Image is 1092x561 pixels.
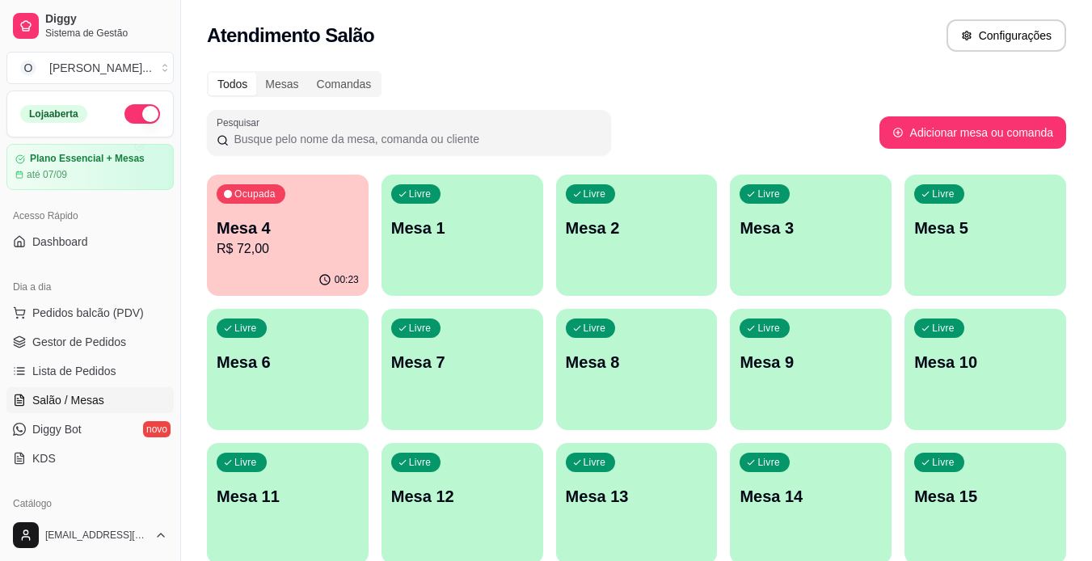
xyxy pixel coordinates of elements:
[584,322,606,335] p: Livre
[217,239,359,259] p: R$ 72,00
[584,456,606,469] p: Livre
[757,456,780,469] p: Livre
[234,322,257,335] p: Livre
[234,456,257,469] p: Livre
[45,529,148,542] span: [EMAIL_ADDRESS][DOMAIN_NAME]
[27,168,67,181] article: até 07/09
[409,456,432,469] p: Livre
[556,175,718,296] button: LivreMesa 2
[757,322,780,335] p: Livre
[6,516,174,555] button: [EMAIL_ADDRESS][DOMAIN_NAME]
[217,217,359,239] p: Mesa 4
[32,450,56,466] span: KDS
[914,485,1056,508] p: Mesa 15
[45,12,167,27] span: Diggy
[566,485,708,508] p: Mesa 13
[6,274,174,300] div: Dia a dia
[6,329,174,355] a: Gestor de Pedidos
[730,175,892,296] button: LivreMesa 3
[256,73,307,95] div: Mesas
[382,175,543,296] button: LivreMesa 1
[932,322,955,335] p: Livre
[6,358,174,384] a: Lista de Pedidos
[207,309,369,430] button: LivreMesa 6
[6,387,174,413] a: Salão / Mesas
[566,351,708,373] p: Mesa 8
[124,104,160,124] button: Alterar Status
[6,229,174,255] a: Dashboard
[904,309,1066,430] button: LivreMesa 10
[6,491,174,517] div: Catálogo
[335,273,359,286] p: 00:23
[409,322,432,335] p: Livre
[6,300,174,326] button: Pedidos balcão (PDV)
[6,144,174,190] a: Plano Essencial + Mesasaté 07/09
[32,392,104,408] span: Salão / Mesas
[757,188,780,200] p: Livre
[207,175,369,296] button: OcupadaMesa 4R$ 72,0000:23
[382,309,543,430] button: LivreMesa 7
[6,416,174,442] a: Diggy Botnovo
[209,73,256,95] div: Todos
[730,309,892,430] button: LivreMesa 9
[45,27,167,40] span: Sistema de Gestão
[391,217,533,239] p: Mesa 1
[207,23,374,49] h2: Atendimento Salão
[32,421,82,437] span: Diggy Bot
[904,175,1066,296] button: LivreMesa 5
[740,351,882,373] p: Mesa 9
[914,217,1056,239] p: Mesa 5
[6,6,174,45] a: DiggySistema de Gestão
[914,351,1056,373] p: Mesa 10
[32,234,88,250] span: Dashboard
[20,105,87,123] div: Loja aberta
[229,131,601,147] input: Pesquisar
[217,351,359,373] p: Mesa 6
[217,485,359,508] p: Mesa 11
[584,188,606,200] p: Livre
[217,116,265,129] label: Pesquisar
[566,217,708,239] p: Mesa 2
[740,485,882,508] p: Mesa 14
[6,203,174,229] div: Acesso Rápido
[740,217,882,239] p: Mesa 3
[947,19,1066,52] button: Configurações
[391,351,533,373] p: Mesa 7
[49,60,152,76] div: [PERSON_NAME] ...
[32,363,116,379] span: Lista de Pedidos
[556,309,718,430] button: LivreMesa 8
[32,305,144,321] span: Pedidos balcão (PDV)
[32,334,126,350] span: Gestor de Pedidos
[30,153,145,165] article: Plano Essencial + Mesas
[6,52,174,84] button: Select a team
[879,116,1066,149] button: Adicionar mesa ou comanda
[391,485,533,508] p: Mesa 12
[234,188,276,200] p: Ocupada
[6,445,174,471] a: KDS
[932,456,955,469] p: Livre
[20,60,36,76] span: O
[932,188,955,200] p: Livre
[409,188,432,200] p: Livre
[308,73,381,95] div: Comandas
